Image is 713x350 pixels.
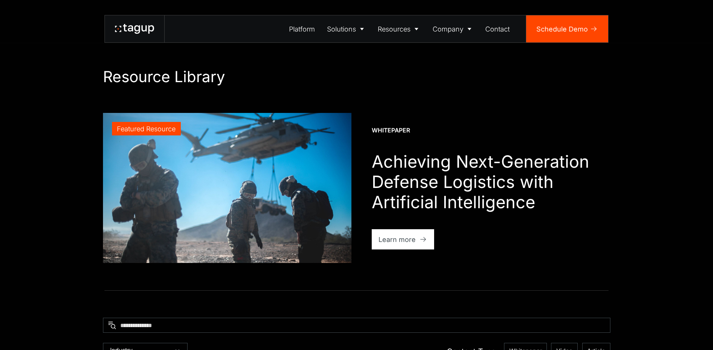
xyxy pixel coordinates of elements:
div: Resources [378,24,410,34]
a: Schedule Demo [526,15,608,42]
a: Learn more [372,229,434,249]
div: Contact [485,24,510,34]
a: Solutions [321,15,372,42]
div: Whitepaper [372,126,410,135]
div: Solutions [327,24,356,34]
h1: Achieving Next-Generation Defense Logistics with Artificial Intelligence [372,152,610,212]
a: Platform [283,15,321,42]
a: Company [427,15,480,42]
div: Platform [289,24,315,34]
a: Contact [480,15,516,42]
div: Learn more [378,234,416,245]
a: Featured Resource [103,113,351,263]
div: Schedule Demo [536,24,588,34]
h1: Resource Library [103,68,610,86]
div: Company [433,24,463,34]
a: Resources [372,15,427,42]
div: Featured Resource [117,124,176,134]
